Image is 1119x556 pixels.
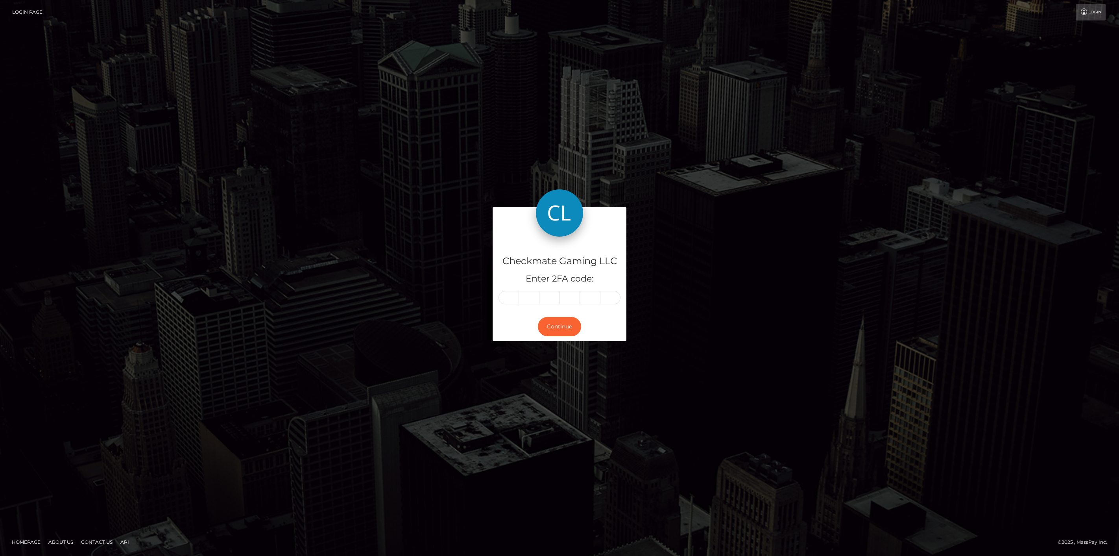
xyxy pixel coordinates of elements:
a: API [117,536,132,548]
h5: Enter 2FA code: [499,273,620,285]
a: About Us [45,536,76,548]
h4: Checkmate Gaming LLC [499,254,620,268]
button: Continue [538,317,581,336]
a: Login Page [12,4,42,20]
a: Contact Us [78,536,116,548]
img: Checkmate Gaming LLC [536,189,583,237]
a: Login [1076,4,1106,20]
div: © 2025 , MassPay Inc. [1058,538,1113,547]
a: Homepage [9,536,44,548]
